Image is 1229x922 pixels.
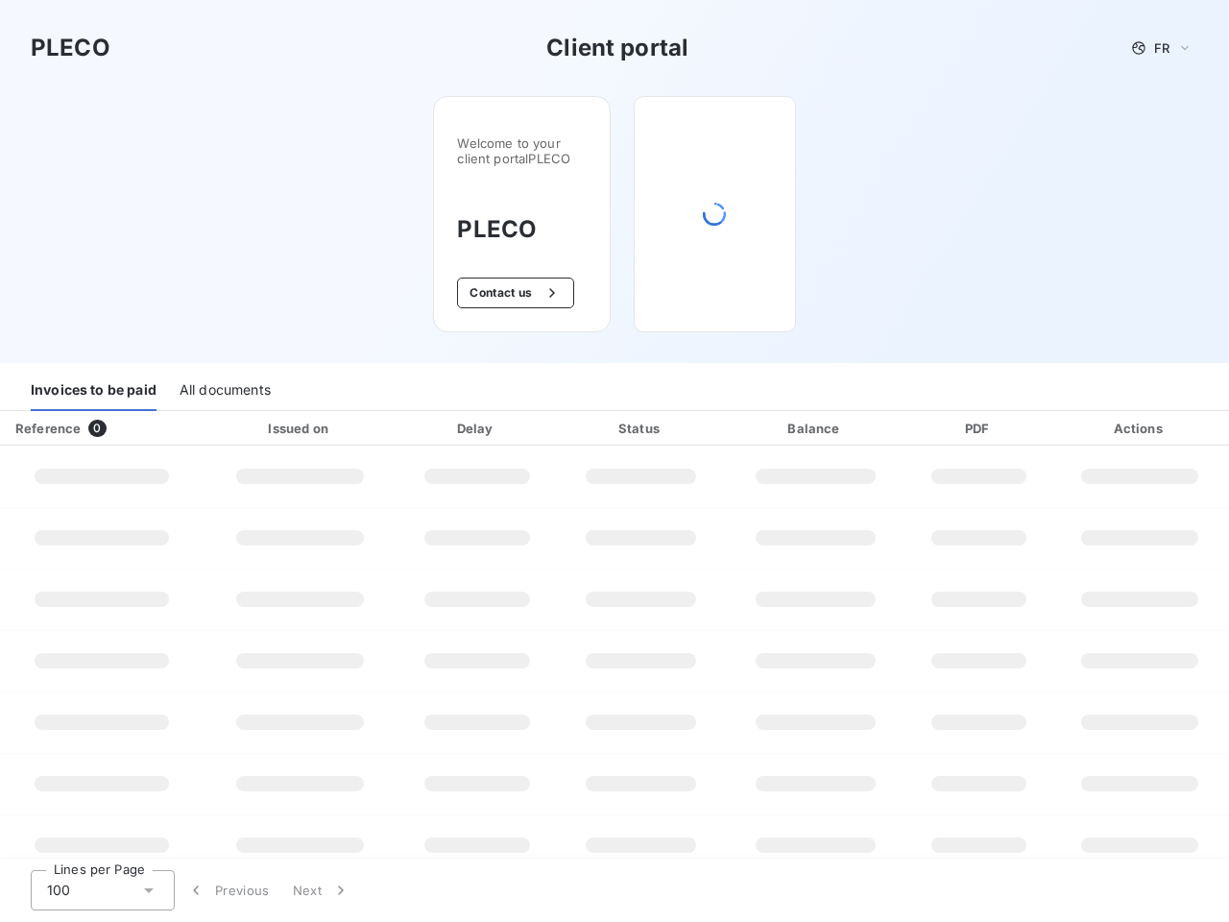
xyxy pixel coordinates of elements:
div: Issued on [207,419,393,438]
div: PDF [910,419,1047,438]
button: Previous [175,870,281,910]
h3: Client portal [546,31,688,65]
div: Actions [1054,419,1225,438]
div: Balance [729,419,904,438]
button: Contact us [457,278,573,308]
div: Reference [15,421,81,436]
span: 100 [47,881,70,900]
div: Delay [400,419,553,438]
div: Status [561,419,720,438]
span: FR [1154,40,1169,56]
span: 0 [88,420,106,437]
div: Invoices to be paid [31,371,157,411]
span: Welcome to your client portal PLECO [457,135,587,166]
h3: PLECO [31,31,110,65]
button: Next [281,870,362,910]
h3: PLECO [457,212,587,247]
div: All documents [180,371,271,411]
